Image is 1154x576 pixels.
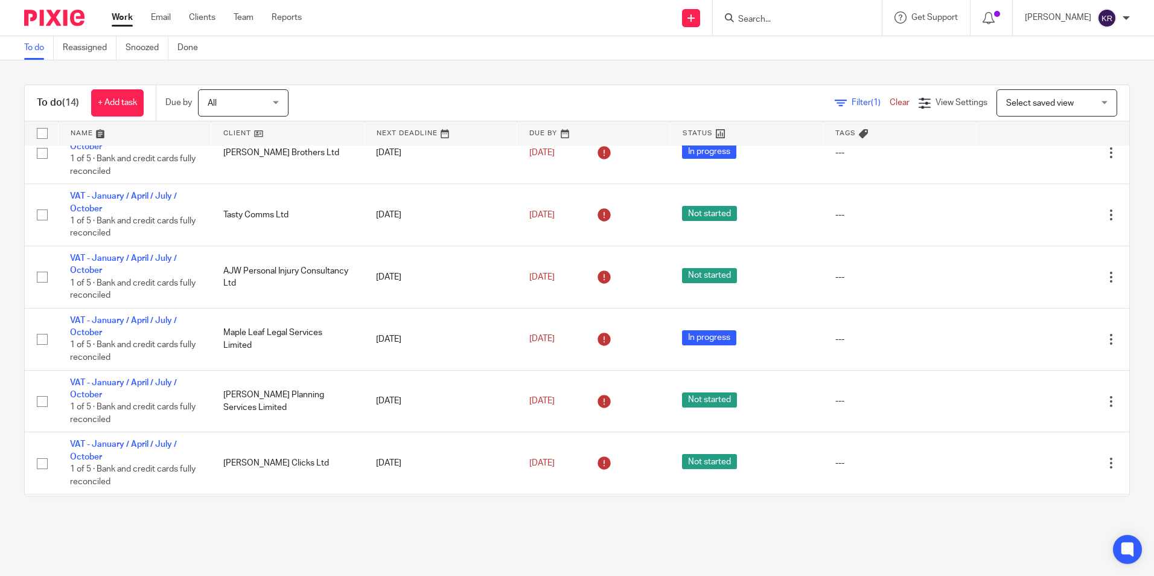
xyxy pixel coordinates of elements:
[835,130,856,136] span: Tags
[364,122,517,184] td: [DATE]
[835,271,964,283] div: ---
[682,392,737,408] span: Not started
[1097,8,1117,28] img: svg%3E
[211,246,365,309] td: AJW Personal Injury Consultancy Ltd
[529,459,555,467] span: [DATE]
[835,147,964,159] div: ---
[211,370,365,432] td: [PERSON_NAME] Planning Services Limited
[70,341,196,362] span: 1 of 5 · Bank and credit cards fully reconciled
[211,184,365,246] td: Tasty Comms Ltd
[682,454,737,469] span: Not started
[151,11,171,24] a: Email
[682,268,737,283] span: Not started
[24,10,84,26] img: Pixie
[63,36,116,60] a: Reassigned
[70,192,177,213] a: VAT - January / April / July / October
[70,279,196,300] span: 1 of 5 · Bank and credit cards fully reconciled
[70,217,196,238] span: 1 of 5 · Bank and credit cards fully reconciled
[1025,11,1091,24] p: [PERSON_NAME]
[37,97,79,109] h1: To do
[126,36,168,60] a: Snoozed
[70,130,177,151] a: VAT - January / April / July / October
[364,432,517,494] td: [DATE]
[70,440,177,461] a: VAT - January / April / July / October
[529,149,555,157] span: [DATE]
[112,11,133,24] a: Work
[62,98,79,107] span: (14)
[208,99,217,107] span: All
[737,14,846,25] input: Search
[364,308,517,370] td: [DATE]
[234,11,253,24] a: Team
[91,89,144,117] a: + Add task
[364,246,517,309] td: [DATE]
[211,432,365,494] td: [PERSON_NAME] Clicks Ltd
[165,97,192,109] p: Due by
[682,206,737,221] span: Not started
[936,98,987,107] span: View Settings
[70,403,196,424] span: 1 of 5 · Bank and credit cards fully reconciled
[24,36,54,60] a: To do
[70,254,177,275] a: VAT - January / April / July / October
[177,36,207,60] a: Done
[835,333,964,345] div: ---
[852,98,890,107] span: Filter
[70,155,196,176] span: 1 of 5 · Bank and credit cards fully reconciled
[682,144,736,159] span: In progress
[70,465,196,486] span: 1 of 5 · Bank and credit cards fully reconciled
[835,209,964,221] div: ---
[70,379,177,399] a: VAT - January / April / July / October
[211,308,365,370] td: Maple Leaf Legal Services Limited
[211,122,365,184] td: [PERSON_NAME] Brothers Ltd
[682,330,736,345] span: In progress
[364,494,517,537] td: [DATE]
[890,98,910,107] a: Clear
[529,211,555,219] span: [DATE]
[364,370,517,432] td: [DATE]
[211,494,365,537] td: NE Automation Ltd
[835,395,964,407] div: ---
[1006,99,1074,107] span: Select saved view
[272,11,302,24] a: Reports
[835,457,964,469] div: ---
[529,273,555,281] span: [DATE]
[70,316,177,337] a: VAT - January / April / July / October
[911,13,958,22] span: Get Support
[364,184,517,246] td: [DATE]
[529,335,555,344] span: [DATE]
[189,11,215,24] a: Clients
[871,98,881,107] span: (1)
[529,397,555,405] span: [DATE]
